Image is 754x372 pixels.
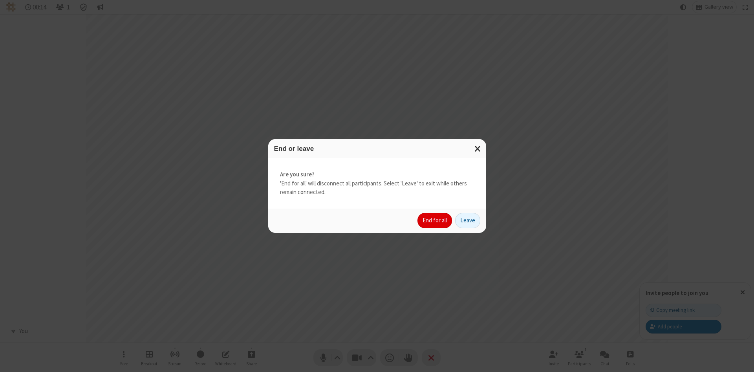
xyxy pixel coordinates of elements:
button: Leave [455,213,480,229]
h3: End or leave [274,145,480,152]
div: 'End for all' will disconnect all participants. Select 'Leave' to exit while others remain connec... [268,158,486,209]
strong: Are you sure? [280,170,474,179]
button: Close modal [470,139,486,158]
button: End for all [417,213,452,229]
